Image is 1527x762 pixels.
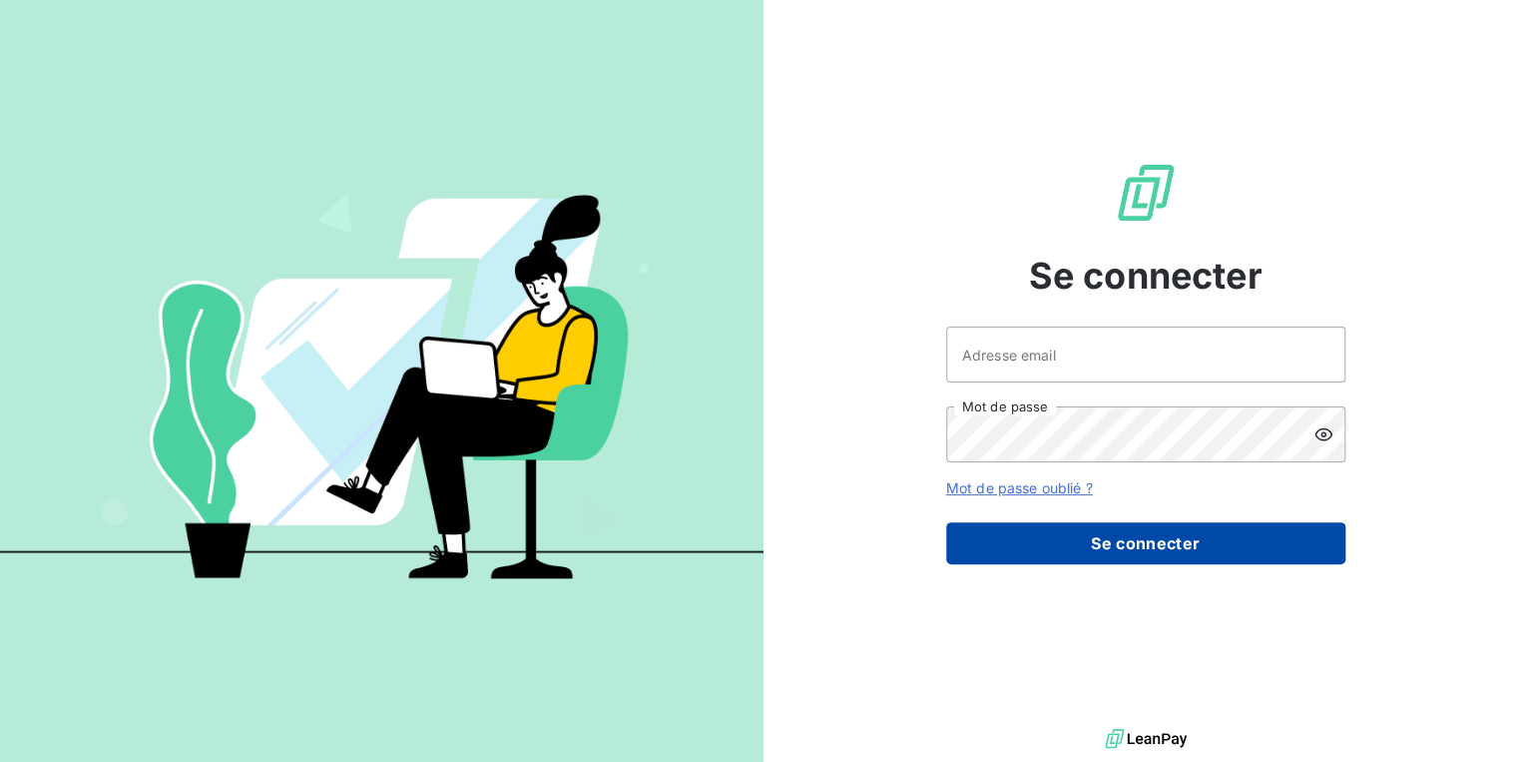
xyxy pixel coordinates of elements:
input: placeholder [946,327,1345,382]
a: Mot de passe oublié ? [946,479,1093,496]
img: Logo LeanPay [1114,161,1178,225]
span: Se connecter [1029,249,1263,303]
img: logo [1105,724,1187,754]
button: Se connecter [946,522,1345,564]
